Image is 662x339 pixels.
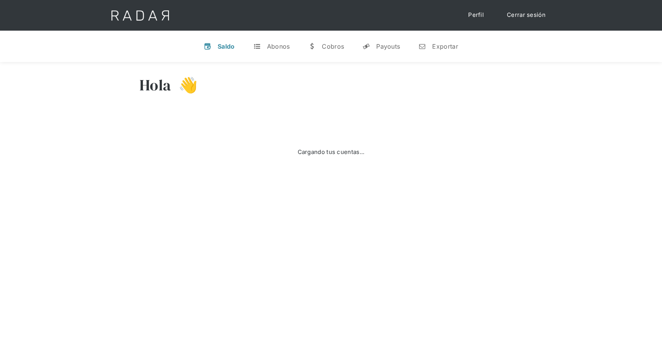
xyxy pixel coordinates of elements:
div: Payouts [376,43,400,50]
h3: Hola [139,75,171,95]
div: w [308,43,316,50]
div: n [418,43,426,50]
div: t [253,43,261,50]
div: y [362,43,370,50]
div: Cobros [322,43,344,50]
a: Perfil [460,8,492,23]
div: v [204,43,211,50]
a: Cerrar sesión [499,8,553,23]
div: Saldo [218,43,235,50]
div: Cargando tus cuentas... [298,148,365,157]
h3: 👋 [171,75,198,95]
div: Exportar [432,43,458,50]
div: Abonos [267,43,290,50]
